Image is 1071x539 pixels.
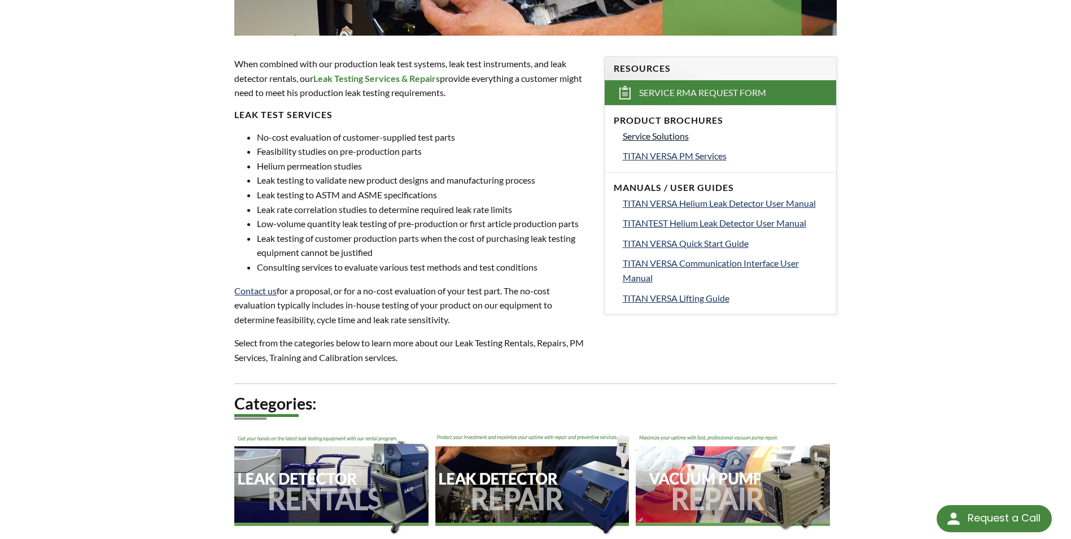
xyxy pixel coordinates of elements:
[257,231,590,260] li: Leak testing of customer production parts when the cost of purchasing leak testing equipment cann...
[968,505,1041,531] div: Request a Call
[234,393,836,414] h2: Categories:
[614,63,827,75] h4: Resources
[937,505,1052,532] div: Request a Call
[623,150,727,161] span: TITAN VERSA PM Services
[605,80,836,105] a: Service RMA Request Form
[234,109,590,121] h4: Leak Test Services
[945,510,963,528] img: round button
[623,238,749,249] span: TITAN VERSA Quick Start Guide
[234,336,590,364] p: Select from the categories below to learn more about our Leak Testing Rentals, Repairs, PM Servic...
[623,216,827,231] a: TITANTEST Helium Leak Detector User Manual
[623,293,729,303] span: TITAN VERSA Lifting Guide
[623,258,799,283] span: TITAN VERSA Communication Interface User Manual
[257,188,590,202] li: Leak testing to ASTM and ASME specifications
[257,260,590,275] li: Consulting services to evaluate various test methods and test conditions
[623,131,689,141] span: Service Solutions
[257,130,590,145] li: No-cost evaluation of customer-supplied test parts
[639,87,766,99] span: Service RMA Request Form
[257,159,590,173] li: Helium permeation studies
[614,182,827,194] h4: Manuals / User Guides
[313,73,440,84] strong: Leak Testing Services & Repairs
[257,216,590,231] li: Low-volume quantity leak testing of pre-production or first article production parts
[234,56,590,100] p: When combined with our production leak test systems, leak test instruments, and leak detector ren...
[623,236,827,251] a: TITAN VERSA Quick Start Guide
[623,218,806,228] span: TITANTEST Helium Leak Detector User Manual
[234,284,590,327] p: for a proposal, or for a no-cost evaluation of your test part. The no-cost evaluation typically i...
[257,144,590,159] li: Feasibility studies on pre-production parts
[623,196,827,211] a: TITAN VERSA Helium Leak Detector User Manual
[257,173,590,188] li: Leak testing to validate new product designs and manufacturing process
[623,256,827,285] a: TITAN VERSA Communication Interface User Manual
[623,149,827,163] a: TITAN VERSA PM Services
[623,198,816,208] span: TITAN VERSA Helium Leak Detector User Manual
[234,285,277,296] a: Contact us
[623,291,827,306] a: TITAN VERSA Lifting Guide
[257,202,590,217] li: Leak rate correlation studies to determine required leak rate limits
[623,129,827,144] a: Service Solutions
[614,115,827,127] h4: Product Brochures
